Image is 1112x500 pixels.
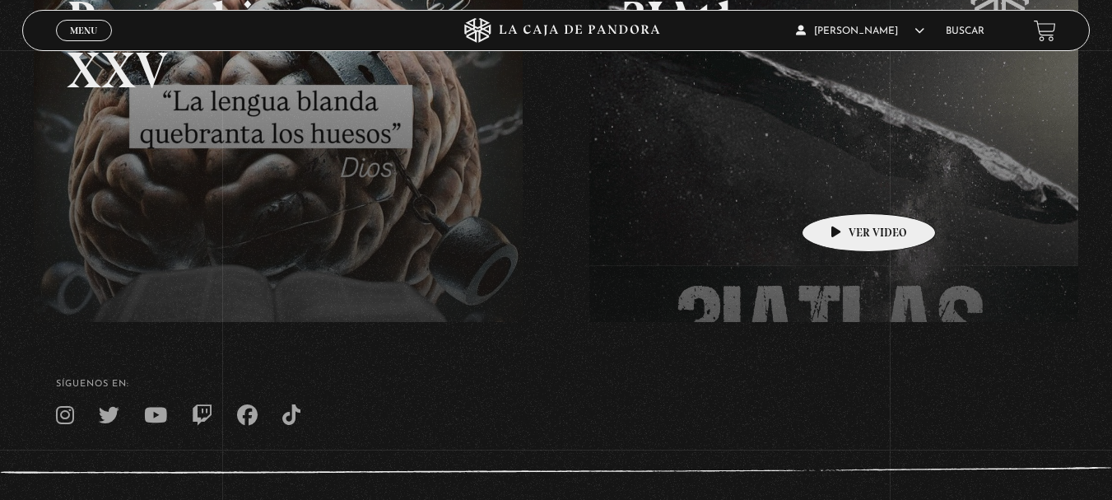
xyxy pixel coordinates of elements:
[70,26,97,35] span: Menu
[946,26,984,36] a: Buscar
[56,380,1057,389] h4: SÍguenos en:
[796,26,924,36] span: [PERSON_NAME]
[1034,20,1056,42] a: View your shopping cart
[64,40,103,51] span: Cerrar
